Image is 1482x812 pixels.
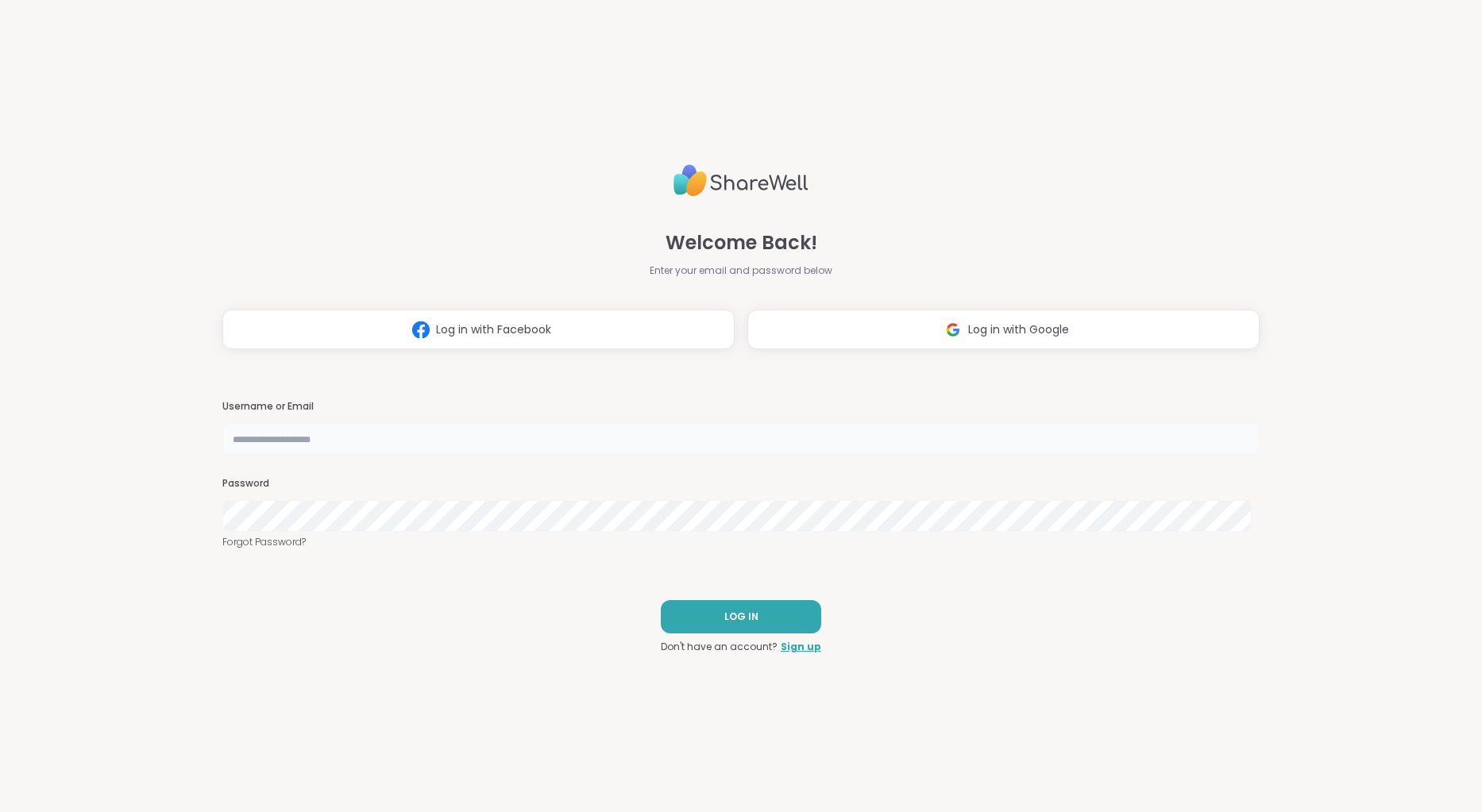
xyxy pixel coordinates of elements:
a: Forgot Password? [222,535,1260,549]
a: Sign up [781,640,821,654]
h3: Password [222,477,1260,491]
span: Enter your email and password below [650,264,832,278]
button: Log in with Google [747,310,1260,349]
span: Log in with Facebook [436,321,551,338]
span: Log in with Google [968,321,1069,338]
h3: Username or Email [222,400,1260,414]
img: ShareWell Logomark [938,315,968,344]
button: LOG IN [661,600,821,633]
img: ShareWell Logo [673,158,809,203]
span: Welcome Back! [666,229,817,257]
img: ShareWell Logomark [406,315,436,344]
span: LOG IN [724,610,758,624]
span: Don't have an account? [661,640,778,654]
button: Log in with Facebook [222,310,735,349]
